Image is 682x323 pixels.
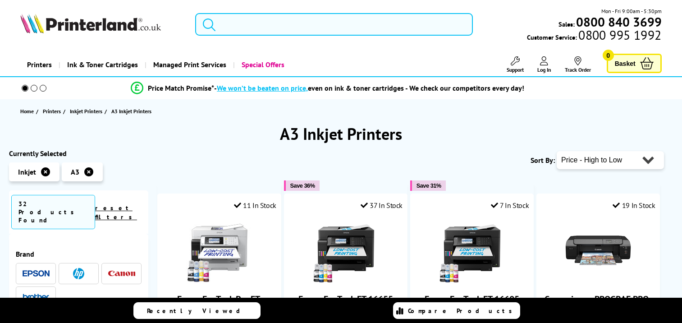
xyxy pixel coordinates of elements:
a: Epson EcoTank ET-16655 [312,277,380,286]
span: Save 36% [290,182,315,189]
span: A3 Inkjet Printers [111,108,151,115]
img: Printerland Logo [20,14,161,33]
span: We won’t be beaten on price, [217,83,308,92]
div: Currently Selected [9,149,148,158]
span: Sales: [558,20,575,28]
div: 7 In Stock [491,201,529,210]
span: Brand [16,249,142,258]
b: 0800 840 3699 [576,14,662,30]
img: Brother [23,294,50,300]
a: HP [65,268,92,279]
span: Mon - Fri 9:00am - 5:30pm [601,7,662,15]
a: Canon [108,268,135,279]
img: Epson EcoTank ET-16655 [312,217,380,284]
span: Basket [615,57,636,69]
a: Special Offers [233,53,291,76]
span: Printers [43,106,61,116]
div: 37 In Stock [361,201,403,210]
div: 11 In Stock [234,201,276,210]
a: 0800 840 3699 [575,18,662,26]
a: Inkjet Printers [70,106,105,116]
img: Epson [23,270,50,277]
a: Printers [43,106,63,116]
a: Epson EcoTank ET-16605 [438,277,506,286]
a: Support [507,56,524,73]
a: Brother [23,291,50,303]
span: Compare Products [408,307,517,315]
a: Epson EcoTank ET-16605 [425,293,519,305]
div: - even on ink & toner cartridges - We check our competitors every day! [214,83,524,92]
span: Inkjet [18,167,36,176]
a: Home [20,106,36,116]
span: Log In [537,66,551,73]
a: Epson EcoTank Pro ET-16685 [177,293,262,317]
a: Epson [23,268,50,279]
h1: A3 Inkjet Printers [9,123,673,144]
a: Track Order [565,56,591,73]
span: Sort By: [531,156,555,165]
span: Support [507,66,524,73]
a: Ink & Toner Cartridges [59,53,145,76]
a: Printerland Logo [20,14,184,35]
img: Canon [108,271,135,277]
a: Basket 0 [607,54,662,73]
img: Epson EcoTank ET-16605 [438,217,506,284]
a: Canon imagePROGRAF PRO-310 [545,293,652,317]
a: Epson EcoTank ET-16655 [298,293,393,305]
span: A3 [71,167,79,176]
a: reset filters [95,204,137,221]
a: Canon imagePROGRAF PRO-310 [564,277,632,286]
img: Epson EcoTank Pro ET-16685 [186,217,253,284]
img: HP [73,268,84,279]
span: 0 [603,50,614,61]
a: Log In [537,56,551,73]
span: Save 31% [417,182,441,189]
a: Printers [20,53,59,76]
button: Save 31% [410,180,446,191]
span: 0800 995 1992 [577,31,661,39]
button: Save 36% [284,180,320,191]
a: Managed Print Services [145,53,233,76]
img: Canon imagePROGRAF PRO-310 [564,217,632,284]
a: Recently Viewed [133,302,261,319]
li: modal_Promise [5,80,650,96]
span: Price Match Promise* [148,83,214,92]
span: Inkjet Printers [70,106,102,116]
span: Ink & Toner Cartridges [67,53,138,76]
span: 32 Products Found [11,195,95,229]
span: Customer Service: [527,31,661,42]
div: 19 In Stock [613,201,655,210]
span: Recently Viewed [147,307,249,315]
a: Epson EcoTank Pro ET-16685 [186,277,253,286]
a: Compare Products [393,302,520,319]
